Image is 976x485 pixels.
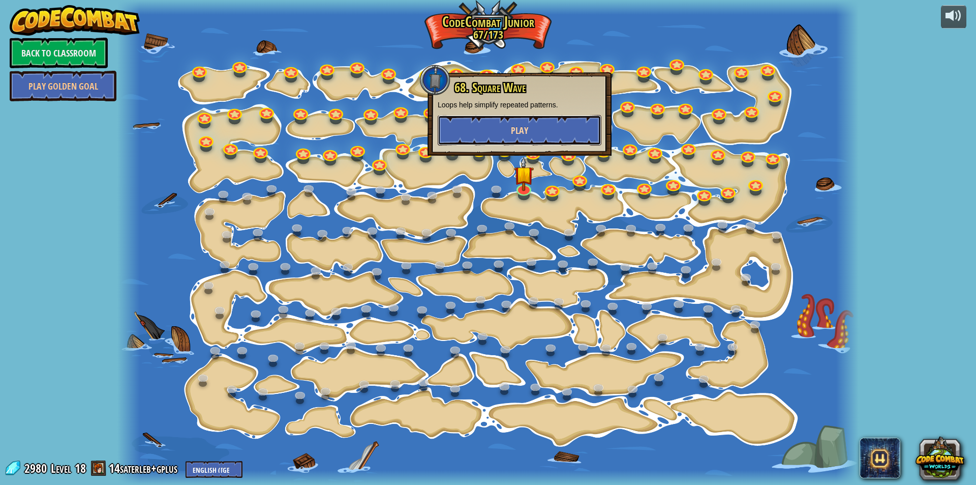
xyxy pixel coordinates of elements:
[438,100,601,110] p: Loops help simplify repeated patterns.
[10,38,108,68] a: Back to Classroom
[438,115,601,146] button: Play
[24,460,50,476] span: 2980
[10,5,140,36] img: CodeCombat - Learn how to code by playing a game
[511,124,528,137] span: Play
[941,5,966,29] button: Adjust volume
[514,157,534,191] img: level-banner-started.png
[109,460,180,476] a: 14saterleb+gplus
[10,71,116,101] a: Play Golden Goal
[51,460,71,477] span: Level
[75,460,86,476] span: 18
[454,79,526,96] span: 68. Square Wave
